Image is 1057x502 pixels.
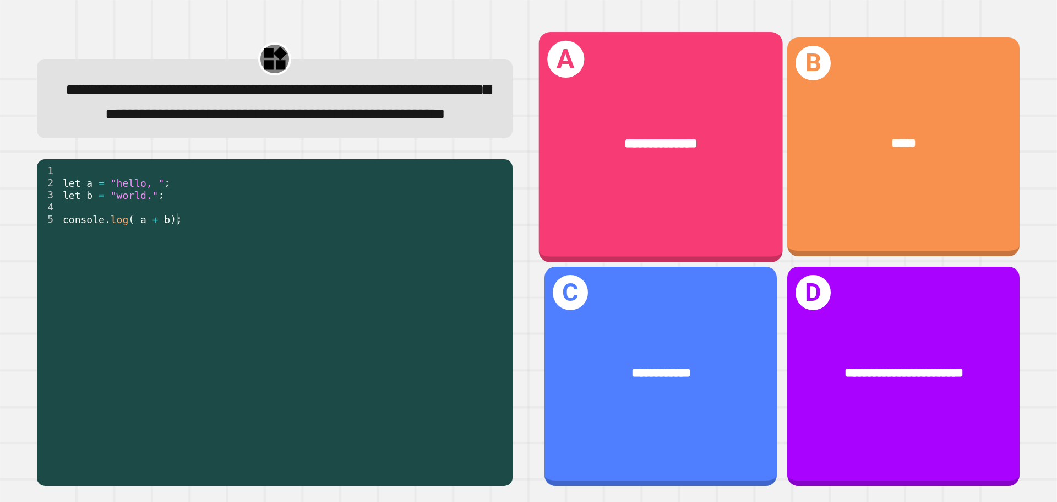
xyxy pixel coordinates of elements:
[37,189,61,201] div: 3
[796,275,831,310] h1: D
[37,177,61,189] div: 2
[553,275,588,310] h1: C
[37,201,61,213] div: 4
[547,40,584,77] h1: A
[37,165,61,177] div: 1
[796,46,831,81] h1: B
[37,213,61,225] div: 5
